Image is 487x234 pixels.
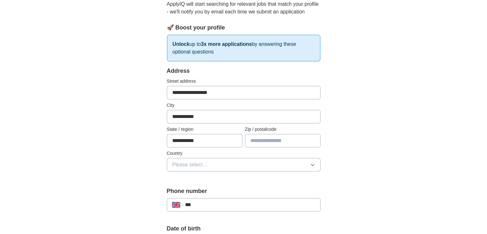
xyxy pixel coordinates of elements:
label: Street address [167,78,321,85]
button: Please select... [167,158,321,171]
label: Country [167,150,321,157]
label: Date of birth [167,224,321,233]
strong: Unlock [173,41,190,47]
label: State / region [167,126,242,133]
p: ApplyIQ will start searching for relevant jobs that match your profile - we'll notify you by emai... [167,0,321,16]
label: Phone number [167,187,321,196]
div: 🚀 Boost your profile [167,23,321,32]
span: Please select... [172,161,207,169]
strong: 3x more applications [201,41,252,47]
label: Zip / postalcode [245,126,321,133]
div: Address [167,67,321,75]
label: City [167,102,321,109]
p: up to by answering these optional questions [167,35,321,62]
